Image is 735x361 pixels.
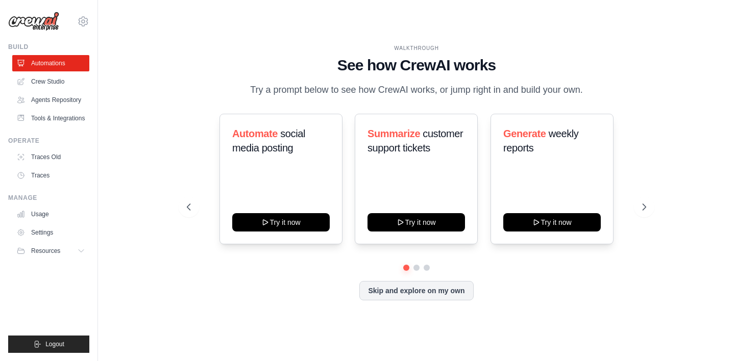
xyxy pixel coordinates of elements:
[45,340,64,348] span: Logout
[12,110,89,126] a: Tools & Integrations
[187,44,646,52] div: WALKTHROUGH
[31,247,60,255] span: Resources
[503,128,578,153] span: weekly reports
[8,137,89,145] div: Operate
[12,243,89,259] button: Resources
[12,224,89,241] a: Settings
[12,73,89,90] a: Crew Studio
[8,194,89,202] div: Manage
[367,213,465,231] button: Try it now
[503,213,601,231] button: Try it now
[12,206,89,222] a: Usage
[12,167,89,184] a: Traces
[8,43,89,51] div: Build
[12,149,89,165] a: Traces Old
[8,336,89,353] button: Logout
[12,92,89,108] a: Agents Repository
[232,213,330,231] button: Try it now
[503,128,546,139] span: Generate
[187,56,646,74] h1: See how CrewAI works
[245,83,588,97] p: Try a prompt below to see how CrewAI works, or jump right in and build your own.
[359,281,473,300] button: Skip and explore on my own
[8,12,59,31] img: Logo
[232,128,278,139] span: Automate
[367,128,420,139] span: Summarize
[12,55,89,71] a: Automations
